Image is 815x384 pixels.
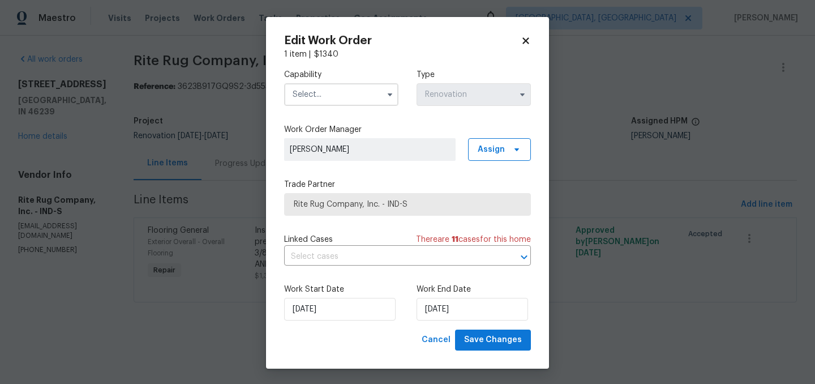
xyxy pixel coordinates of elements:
[464,333,522,347] span: Save Changes
[284,83,398,106] input: Select...
[416,234,531,245] span: There are case s for this home
[284,298,396,321] input: M/D/YYYY
[290,144,450,155] span: [PERSON_NAME]
[284,248,499,266] input: Select cases
[478,144,505,155] span: Assign
[417,83,531,106] input: Select...
[383,88,397,101] button: Show options
[284,69,398,80] label: Capability
[417,69,531,80] label: Type
[452,236,458,244] span: 11
[314,50,338,58] span: $ 1340
[455,330,531,351] button: Save Changes
[516,249,532,265] button: Open
[422,333,451,347] span: Cancel
[284,179,531,190] label: Trade Partner
[417,298,528,321] input: M/D/YYYY
[284,49,531,60] div: 1 item |
[284,234,333,245] span: Linked Cases
[516,88,529,101] button: Show options
[417,330,455,351] button: Cancel
[284,284,398,295] label: Work Start Date
[284,124,531,135] label: Work Order Manager
[417,284,531,295] label: Work End Date
[284,35,521,46] h2: Edit Work Order
[294,199,521,210] span: Rite Rug Company, Inc. - IND-S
